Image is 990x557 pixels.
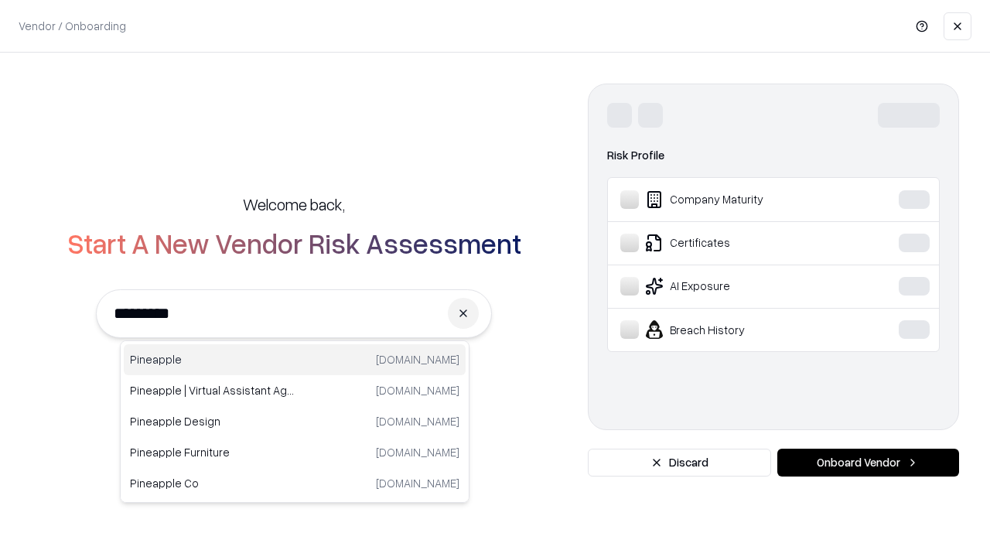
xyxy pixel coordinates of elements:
[620,277,852,296] div: AI Exposure
[376,475,459,491] p: [DOMAIN_NAME]
[620,320,852,339] div: Breach History
[67,227,521,258] h2: Start A New Vendor Risk Assessment
[130,382,295,398] p: Pineapple | Virtual Assistant Agency
[130,475,295,491] p: Pineapple Co
[130,413,295,429] p: Pineapple Design
[130,351,295,367] p: Pineapple
[607,146,940,165] div: Risk Profile
[777,449,959,477] button: Onboard Vendor
[620,190,852,209] div: Company Maturity
[376,382,459,398] p: [DOMAIN_NAME]
[588,449,771,477] button: Discard
[620,234,852,252] div: Certificates
[130,444,295,460] p: Pineapple Furniture
[376,413,459,429] p: [DOMAIN_NAME]
[243,193,345,215] h5: Welcome back,
[120,340,469,503] div: Suggestions
[376,444,459,460] p: [DOMAIN_NAME]
[376,351,459,367] p: [DOMAIN_NAME]
[19,18,126,34] p: Vendor / Onboarding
